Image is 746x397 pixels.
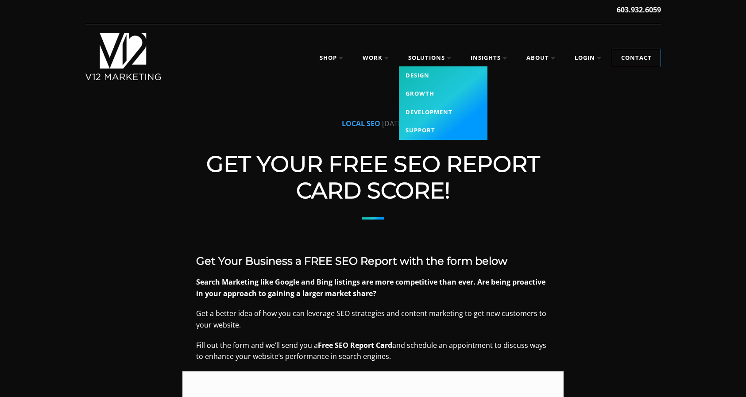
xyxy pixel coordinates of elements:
a: Design [399,66,487,85]
a: Insights [462,49,516,67]
img: V12 MARKETING, Concord NH [85,33,161,80]
h3: Get Your Business a FREE SEO Report with the form below [196,255,550,268]
p: Get a better idea of how you can leverage SEO strategies and content marketing to get new custome... [196,308,550,331]
a: Shop [311,49,352,67]
strong: Free SEO Report Card [318,340,392,350]
a: Solutions [399,49,460,67]
small: Local SEO [342,118,380,129]
a: Login [566,49,610,67]
a: 603.932.6059 [617,4,661,15]
a: Development [399,103,487,122]
a: Growth [399,85,487,103]
a: Contact [612,49,661,67]
iframe: Chat Widget [702,355,746,397]
a: Support [399,121,487,140]
a: Work [354,49,398,67]
a: About [518,49,564,67]
p: Fill out the form and we’ll send you a and schedule an appointment to discuss ways to enhance you... [196,340,550,362]
small: [DATE] [382,118,404,129]
h1: Get Your FREE SEO Report Card Score! [196,151,550,204]
strong: Search Marketing like Google and Bing listings are more competitive than ever. Are being proactiv... [196,277,545,298]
